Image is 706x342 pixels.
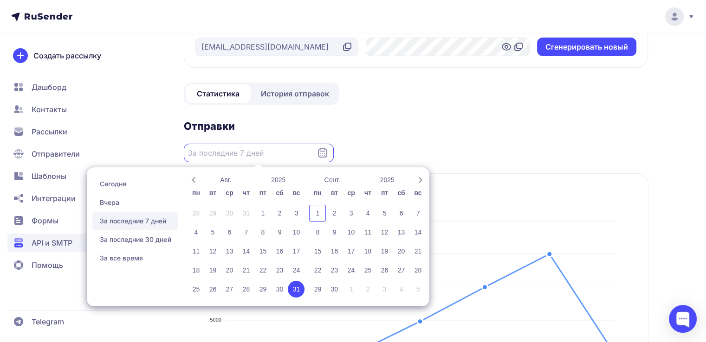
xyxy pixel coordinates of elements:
[326,224,343,241] div: 9
[32,126,67,137] span: Рассылки
[309,205,326,222] div: 1
[288,224,304,241] div: 10
[415,174,426,185] button: Next month
[188,205,204,222] div: 28
[188,224,204,241] div: 4
[309,243,326,260] div: 15
[32,171,66,182] span: Шаблоны
[32,82,66,93] span: Дашборд
[393,224,409,241] div: 13
[254,262,271,279] div: 22
[238,185,254,202] div: чт
[409,185,426,202] div: вс
[271,205,288,222] div: 2
[92,230,178,249] span: За последние 30 дней
[343,185,359,202] div: ср
[238,243,254,260] div: 14
[221,224,238,241] div: 6
[393,281,409,298] div: 4
[393,262,409,279] div: 27
[254,281,271,298] div: 29
[537,38,636,56] button: Cгенерировать новый
[393,243,409,260] div: 20
[253,84,337,103] a: История отправок
[359,281,376,298] div: 2
[221,185,238,202] div: ср
[92,212,178,230] span: За последние 7 дней
[343,281,359,298] div: 1
[288,281,304,298] div: 31
[188,262,204,279] div: 18
[288,243,304,260] div: 17
[409,224,426,241] div: 14
[409,262,426,279] div: 28
[288,205,304,222] div: 3
[254,243,271,260] div: 15
[393,205,409,222] div: 6
[271,262,288,279] div: 23
[221,243,238,260] div: 13
[204,205,221,222] div: 29
[238,262,254,279] div: 21
[376,185,393,202] div: пт
[409,281,426,298] div: 5
[326,185,343,202] div: вт
[343,205,359,222] div: 3
[359,262,376,279] div: 25
[188,174,199,185] button: Previous month
[221,262,238,279] div: 20
[409,205,426,222] div: 7
[92,193,178,212] span: Вчера
[309,281,326,298] div: 29
[92,249,178,267] span: За все время
[32,316,64,327] span: Telegram
[32,193,76,204] span: Интеграции
[288,262,304,279] div: 24
[204,262,221,279] div: 19
[188,243,204,260] div: 11
[309,185,326,202] div: пн
[376,243,393,260] div: 19
[238,224,254,241] div: 7
[32,260,63,271] span: Помощь
[7,312,118,331] a: Telegram
[188,185,204,202] div: пн
[92,175,178,193] span: Сегодня
[359,243,376,260] div: 18
[309,262,326,279] div: 22
[359,205,376,222] div: 4
[376,262,393,279] div: 26
[376,205,393,222] div: 5
[271,185,288,202] div: сб
[221,205,238,222] div: 30
[326,262,343,279] div: 23
[199,174,252,185] button: Авг.-Open months overlay
[184,144,334,162] input: Datepicker input
[393,185,409,202] div: сб
[359,185,376,202] div: чт
[271,243,288,260] div: 16
[326,243,343,260] div: 16
[409,243,426,260] div: 21
[309,224,326,241] div: 8
[343,243,359,260] div: 17
[186,84,251,103] a: Статистика
[197,88,240,99] span: Статистика
[210,317,221,323] tspan: 5000
[204,224,221,241] div: 5
[221,281,238,298] div: 27
[376,281,393,298] div: 3
[32,215,58,226] span: Формы
[304,174,360,185] button: Сент.-Open months overlay
[204,281,221,298] div: 26
[326,281,343,298] div: 30
[238,205,254,222] div: 31
[204,243,221,260] div: 12
[254,205,271,222] div: 1
[33,50,101,61] span: Создать рассылку
[252,174,305,185] button: 2025-Open years overlay
[360,174,415,185] button: 2025-Open years overlay
[184,120,648,133] h2: Отправки
[188,281,204,298] div: 25
[288,185,304,202] div: вс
